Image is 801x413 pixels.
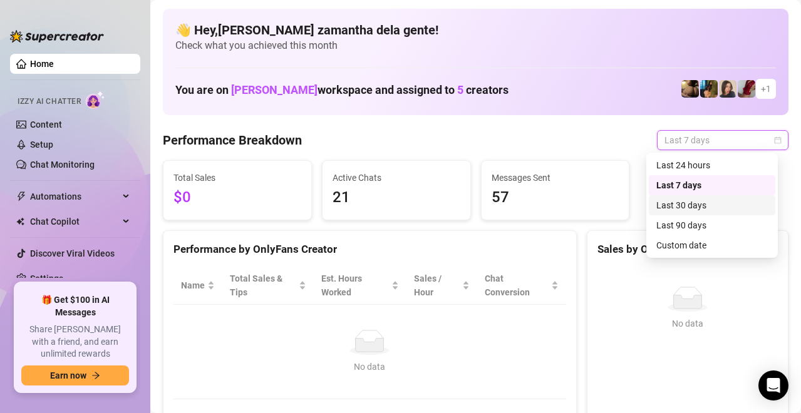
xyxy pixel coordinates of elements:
[774,136,782,144] span: calendar
[30,212,119,232] span: Chat Copilot
[719,80,736,98] img: Nina
[492,171,619,185] span: Messages Sent
[333,186,460,210] span: 21
[649,235,775,255] div: Custom date
[649,175,775,195] div: Last 7 days
[10,30,104,43] img: logo-BBDzfeDw.svg
[477,267,566,305] th: Chat Conversion
[18,96,81,108] span: Izzy AI Chatter
[649,215,775,235] div: Last 90 days
[16,191,26,201] span: thunderbolt
[30,160,95,170] a: Chat Monitoring
[333,171,460,185] span: Active Chats
[21,324,129,360] span: Share [PERSON_NAME] with a friend, and earn unlimited rewards
[656,158,768,172] div: Last 24 hours
[485,272,548,299] span: Chat Conversion
[186,360,554,374] div: No data
[175,83,509,97] h1: You are on workspace and assigned to creators
[406,267,477,305] th: Sales / Hour
[30,248,115,258] a: Discover Viral Videos
[700,80,718,98] img: Milly
[656,198,768,212] div: Last 30 days
[175,39,776,53] span: Check what you achieved this month
[16,217,24,226] img: Chat Copilot
[230,272,296,299] span: Total Sales & Tips
[222,267,314,305] th: Total Sales & Tips
[656,238,768,252] div: Custom date
[597,241,778,258] div: Sales by OnlyFans Creator
[50,370,86,380] span: Earn now
[649,195,775,215] div: Last 30 days
[173,171,301,185] span: Total Sales
[91,371,100,380] span: arrow-right
[602,317,773,330] div: No data
[163,131,302,149] h4: Performance Breakdown
[414,272,460,299] span: Sales / Hour
[681,80,699,98] img: Peachy
[231,83,318,96] span: [PERSON_NAME]
[173,186,301,210] span: $0
[30,120,62,130] a: Content
[175,21,776,39] h4: 👋 Hey, [PERSON_NAME] zamantha dela gente !
[30,140,53,150] a: Setup
[656,218,768,232] div: Last 90 days
[181,278,205,292] span: Name
[173,241,566,258] div: Performance by OnlyFans Creator
[173,267,222,305] th: Name
[761,82,771,96] span: + 1
[492,186,619,210] span: 57
[457,83,463,96] span: 5
[86,91,105,109] img: AI Chatter
[30,273,63,283] a: Settings
[321,272,389,299] div: Est. Hours Worked
[738,80,755,98] img: Esme
[21,365,129,385] button: Earn nowarrow-right
[664,131,781,150] span: Last 7 days
[30,186,119,206] span: Automations
[21,294,129,319] span: 🎁 Get $100 in AI Messages
[30,59,54,69] a: Home
[758,370,788,400] div: Open Intercom Messenger
[649,155,775,175] div: Last 24 hours
[656,178,768,192] div: Last 7 days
